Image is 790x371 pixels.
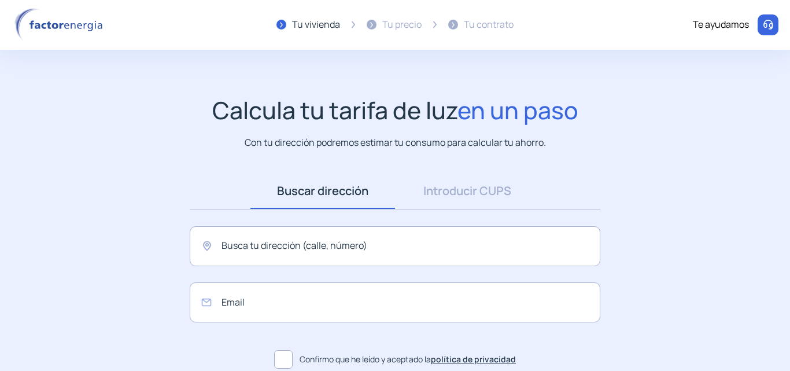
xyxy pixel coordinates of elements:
[250,173,395,209] a: Buscar dirección
[395,173,540,209] a: Introducir CUPS
[693,17,749,32] div: Te ayudamos
[464,17,514,32] div: Tu contrato
[762,19,774,31] img: llamar
[431,354,516,365] a: política de privacidad
[382,17,422,32] div: Tu precio
[292,17,340,32] div: Tu vivienda
[300,353,516,366] span: Confirmo que he leído y aceptado la
[212,96,578,124] h1: Calcula tu tarifa de luz
[457,94,578,126] span: en un paso
[245,135,546,150] p: Con tu dirección podremos estimar tu consumo para calcular tu ahorro.
[12,8,110,42] img: logo factor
